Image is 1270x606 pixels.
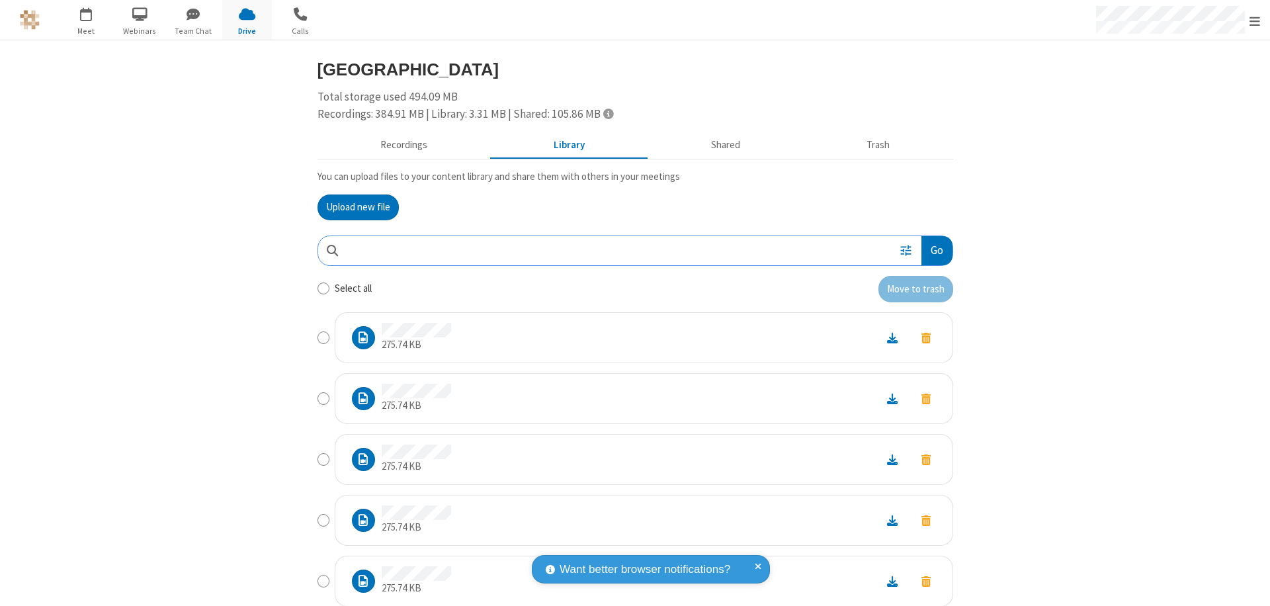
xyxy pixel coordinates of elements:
[875,330,910,345] a: Download file
[276,25,325,37] span: Calls
[910,572,943,590] button: Move to trash
[382,398,451,413] p: 275.74 KB
[20,10,40,30] img: QA Selenium DO NOT DELETE OR CHANGE
[382,337,451,353] p: 275.74 KB
[910,329,943,347] button: Move to trash
[910,511,943,529] button: Move to trash
[335,281,372,296] label: Select all
[317,195,399,221] button: Upload new file
[317,169,953,185] p: You can upload files to your content library and share them with others in your meetings
[875,391,910,406] a: Download file
[875,452,910,467] a: Download file
[382,520,451,535] p: 275.74 KB
[62,25,111,37] span: Meet
[560,561,730,578] span: Want better browser notifications?
[875,574,910,589] a: Download file
[382,459,451,474] p: 275.74 KB
[804,133,953,158] button: Trash
[115,25,165,37] span: Webinars
[910,390,943,408] button: Move to trash
[603,108,613,119] span: Totals displayed include files that have been moved to the trash.
[317,60,953,79] h3: [GEOGRAPHIC_DATA]
[878,276,953,302] button: Move to trash
[317,133,491,158] button: Recorded meetings
[169,25,218,37] span: Team Chat
[648,133,804,158] button: Shared during meetings
[921,236,952,266] button: Go
[222,25,272,37] span: Drive
[491,133,648,158] button: Content library
[910,451,943,468] button: Move to trash
[317,106,953,123] div: Recordings: 384.91 MB | Library: 3.31 MB | Shared: 105.86 MB
[875,513,910,528] a: Download file
[317,89,953,122] div: Total storage used 494.09 MB
[382,581,451,596] p: 275.74 KB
